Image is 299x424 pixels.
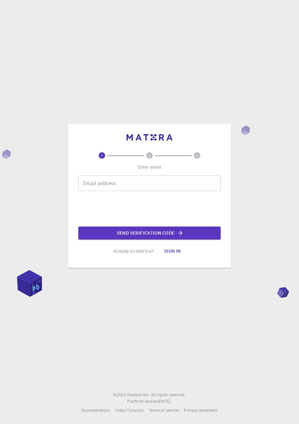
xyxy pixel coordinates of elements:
button: Sign in [159,245,186,258]
button: Send verification code [78,227,221,239]
a: Exabyte Inc. [127,392,150,398]
span: [DATE] . [158,398,172,404]
text: 1 [101,153,103,158]
span: Exabyte Inc. [127,392,150,397]
p: Already on Mat3ra? [113,248,154,254]
span: Terms of service [149,408,179,413]
a: Terms of service [149,407,179,414]
a: Video Tutorials [115,407,144,414]
p: Enter email [138,164,161,170]
span: Video Tutorials [115,408,144,413]
span: Documentation [82,408,110,413]
span: © 2025 [113,392,127,398]
text: 2 [149,153,150,158]
span: All rights reserved. [151,392,186,398]
span: Platform version [127,398,158,405]
a: [DATE]. [158,398,172,405]
a: Documentation [82,407,110,414]
span: Privacy statement [184,408,217,413]
text: 3 [196,153,198,158]
a: Privacy statement [184,407,217,414]
iframe: reCAPTCHA [100,196,199,221]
